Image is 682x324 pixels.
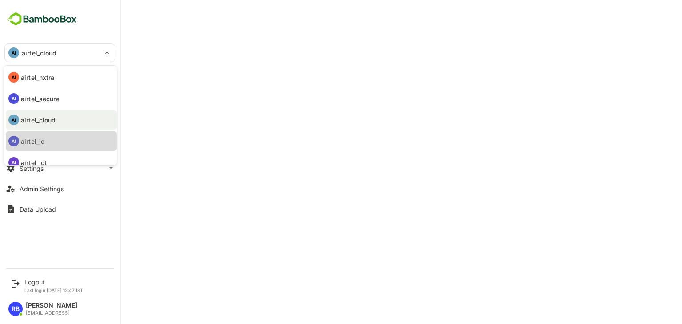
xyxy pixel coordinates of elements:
div: AI [8,136,19,146]
div: AI [8,93,19,104]
div: AI [8,115,19,125]
p: airtel_secure [21,94,59,103]
p: airtel_cloud [21,115,56,125]
p: airtel_iq [21,137,45,146]
div: AI [8,72,19,83]
p: airtel_iot [21,158,47,167]
div: AI [8,157,19,168]
p: airtel_nxtra [21,73,55,82]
